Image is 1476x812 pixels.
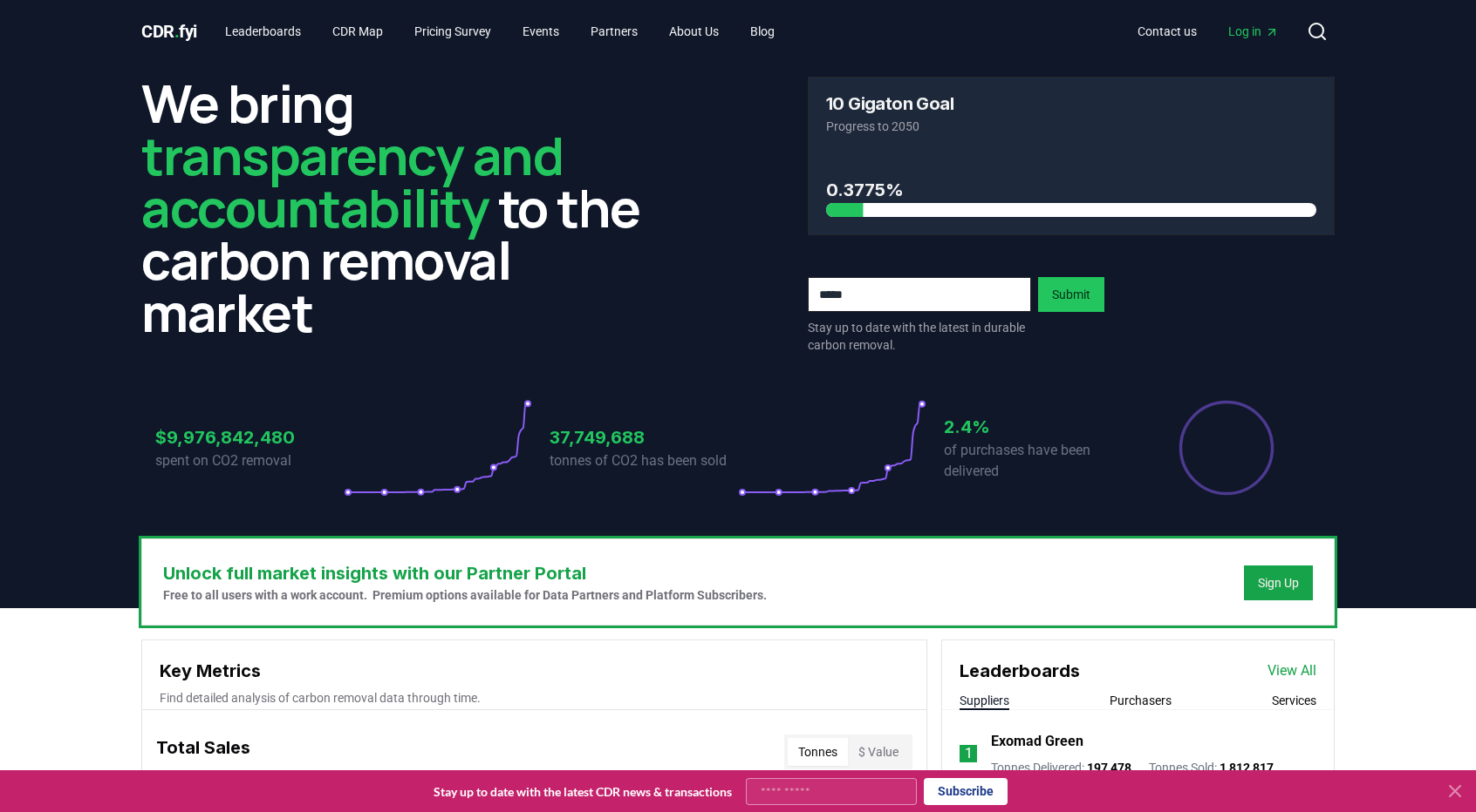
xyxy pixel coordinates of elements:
span: 197,478 [1087,761,1131,775]
h3: 10 Gigaton Goal [826,95,953,112]
p: Tonnes Delivered : [991,759,1131,776]
span: transparency and accountability [141,119,563,243]
p: tonnes of CO2 has been sold [550,450,738,471]
p: of purchases have been delivered [944,440,1132,482]
button: Tonnes [788,738,848,766]
h2: We bring to the carbon removal market [141,77,668,338]
h3: Key Metrics [160,658,909,684]
a: Contact us [1124,16,1211,47]
p: Stay up to date with the latest in durable carbon removal. [808,319,1031,354]
a: Exomad Green [991,731,1083,752]
p: 1 [965,743,973,764]
h3: Unlock full market insights with our Partner Portal [163,560,767,586]
a: Log in [1214,16,1293,47]
a: Events [509,16,573,47]
span: CDR fyi [141,21,197,42]
a: Partners [577,16,652,47]
button: $ Value [848,738,909,766]
h3: Leaderboards [960,658,1080,684]
a: Blog [736,16,789,47]
a: CDR Map [318,16,397,47]
button: Sign Up [1244,565,1313,600]
p: spent on CO2 removal [155,450,344,471]
button: Submit [1038,277,1104,312]
nav: Main [1124,16,1293,47]
p: Free to all users with a work account. Premium options available for Data Partners and Platform S... [163,586,767,604]
p: Find detailed analysis of carbon removal data through time. [160,689,909,707]
div: Percentage of sales delivered [1178,399,1275,497]
a: Leaderboards [211,16,315,47]
p: Progress to 2050 [826,118,1316,135]
nav: Main [211,16,789,47]
span: Log in [1228,23,1279,40]
p: Tonnes Sold : [1149,759,1274,776]
a: Sign Up [1258,574,1299,592]
a: About Us [655,16,733,47]
h3: 0.3775% [826,177,1316,203]
a: CDR.fyi [141,19,197,44]
h3: 2.4% [944,414,1132,440]
button: Suppliers [960,692,1009,709]
h3: Total Sales [156,734,250,769]
h3: 37,749,688 [550,424,738,450]
a: View All [1268,660,1316,681]
a: Pricing Survey [400,16,505,47]
span: 1,812,817 [1220,761,1274,775]
h3: $9,976,842,480 [155,424,344,450]
span: . [174,21,180,42]
button: Services [1272,692,1316,709]
button: Purchasers [1110,692,1172,709]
